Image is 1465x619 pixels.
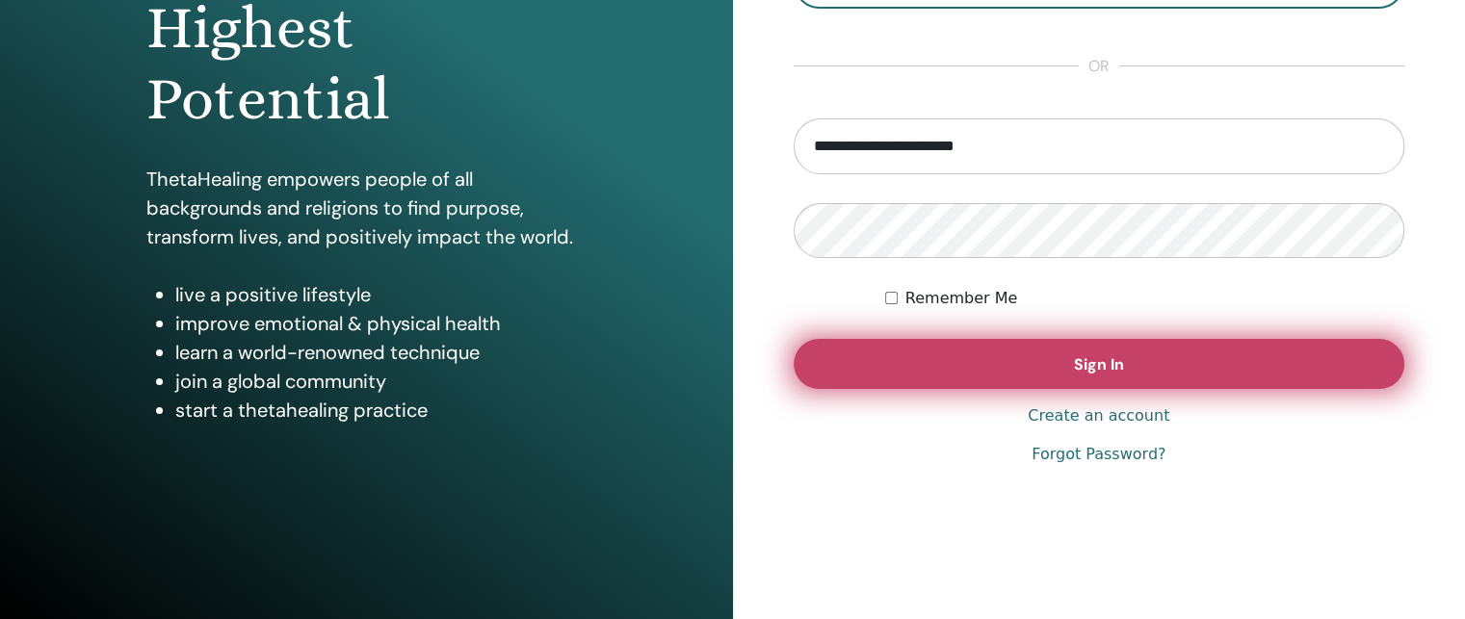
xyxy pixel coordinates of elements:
[1028,404,1169,427] a: Create an account
[1074,354,1124,374] span: Sign In
[175,338,587,367] li: learn a world-renowned technique
[175,367,587,396] li: join a global community
[1032,443,1165,466] a: Forgot Password?
[175,396,587,425] li: start a thetahealing practice
[905,287,1018,310] label: Remember Me
[885,287,1404,310] div: Keep me authenticated indefinitely or until I manually logout
[146,165,587,251] p: ThetaHealing empowers people of all backgrounds and religions to find purpose, transform lives, a...
[794,339,1405,389] button: Sign In
[175,280,587,309] li: live a positive lifestyle
[175,309,587,338] li: improve emotional & physical health
[1079,55,1119,78] span: or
